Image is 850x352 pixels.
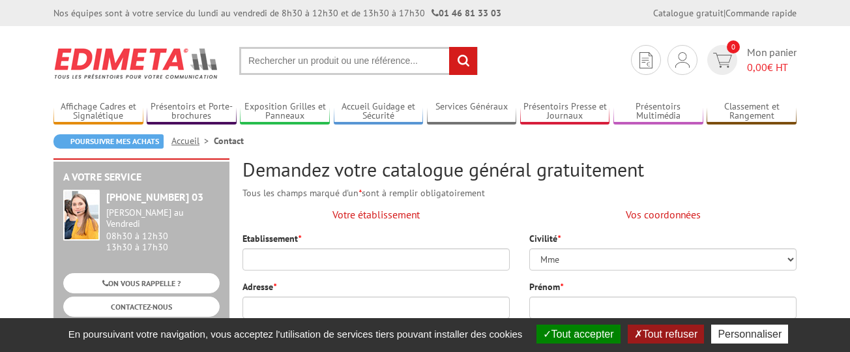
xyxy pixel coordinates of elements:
[63,171,220,183] h2: A votre service
[242,187,485,199] span: Tous les champs marqué d'un sont à remplir obligatoirement
[529,207,797,222] p: Vos coordonnées
[653,7,724,19] a: Catalogue gratuit
[704,45,797,75] a: devis rapide 0 Mon panier 0,00€ HT
[675,52,690,68] img: devis rapide
[239,47,478,75] input: Rechercher un produit ou une référence...
[63,297,220,317] a: CONTACTEZ-NOUS
[106,207,220,252] div: 08h30 à 12h30 13h30 à 17h30
[240,101,330,123] a: Exposition Grilles et Panneaux
[242,280,276,293] label: Adresse
[727,40,740,53] span: 0
[53,134,164,149] a: Poursuivre mes achats
[63,190,100,241] img: widget-service.jpg
[747,45,797,75] span: Mon panier
[53,101,143,123] a: Affichage Cadres et Signalétique
[62,329,529,340] span: En poursuivant votre navigation, vous acceptez l'utilisation de services tiers pouvant installer ...
[334,101,424,123] a: Accueil Guidage et Sécurité
[106,207,220,229] div: [PERSON_NAME] au Vendredi
[242,207,510,222] p: Votre établissement
[214,134,244,147] li: Contact
[427,101,517,123] a: Services Généraux
[613,101,703,123] a: Présentoirs Multimédia
[242,158,797,180] h2: Demandez votre catalogue général gratuitement
[628,325,704,344] button: Tout refuser
[529,232,561,245] label: Civilité
[529,280,563,293] label: Prénom
[147,101,237,123] a: Présentoirs et Porte-brochures
[449,47,477,75] input: rechercher
[747,61,767,74] span: 0,00
[653,7,797,20] div: |
[536,325,621,344] button: Tout accepter
[53,7,501,20] div: Nos équipes sont à votre service du lundi au vendredi de 8h30 à 12h30 et de 13h30 à 17h30
[707,101,797,123] a: Classement et Rangement
[520,101,610,123] a: Présentoirs Presse et Journaux
[713,53,732,68] img: devis rapide
[711,325,788,344] button: Personnaliser (fenêtre modale)
[725,7,797,19] a: Commande rapide
[63,273,220,293] a: ON VOUS RAPPELLE ?
[53,39,220,87] img: Edimeta
[639,52,652,68] img: devis rapide
[747,60,797,75] span: € HT
[171,135,214,147] a: Accueil
[432,7,501,19] strong: 01 46 81 33 03
[242,232,301,245] label: Etablissement
[106,190,203,203] strong: [PHONE_NUMBER] 03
